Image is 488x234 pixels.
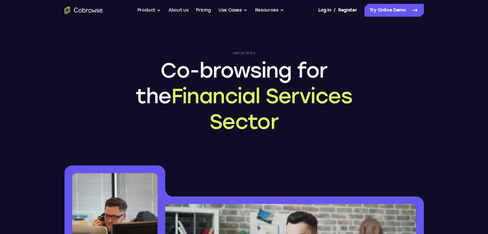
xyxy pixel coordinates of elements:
button: Use Cases [218,4,247,17]
p: Industries [233,51,255,55]
span: / [334,6,336,14]
a: Log In [318,4,331,17]
a: Pricing [196,4,211,17]
a: Go to the home page [64,6,103,14]
a: About us [168,4,188,17]
a: Try Online Demo [364,4,424,17]
h1: Co-browsing for the [116,58,372,135]
span: Financial Services Sector [171,84,352,134]
button: Product [137,4,161,17]
button: Resources [255,4,284,17]
a: Register [338,4,357,17]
